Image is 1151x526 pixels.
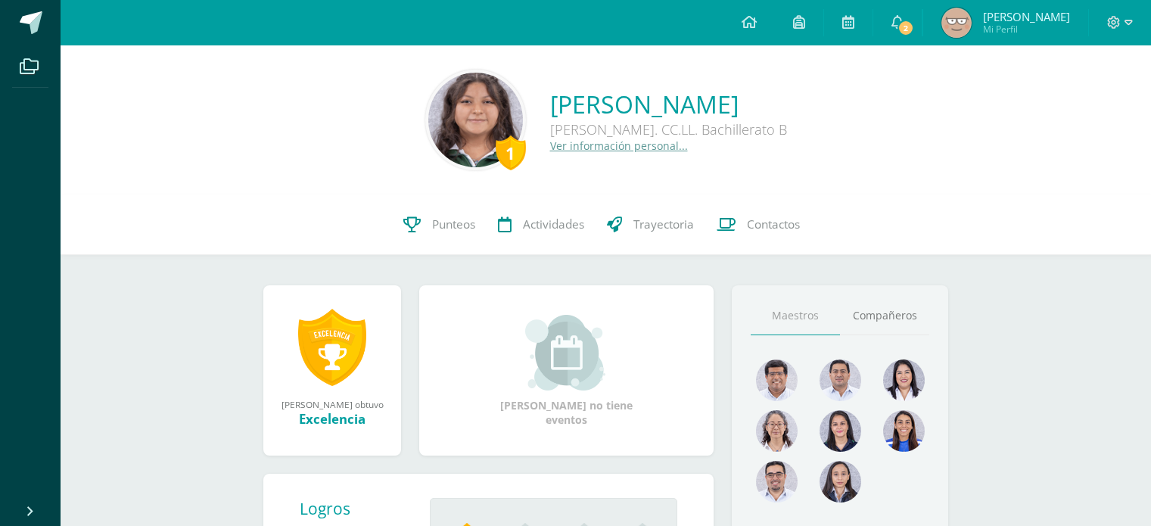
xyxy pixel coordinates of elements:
[705,195,811,255] a: Contactos
[432,216,475,232] span: Punteos
[756,359,798,401] img: 239d5069e26d62d57e843c76e8715316.png
[983,9,1070,24] span: [PERSON_NAME]
[550,88,787,120] a: [PERSON_NAME]
[596,195,705,255] a: Trayectoria
[550,139,688,153] a: Ver información personal...
[756,410,798,452] img: 0e5799bef7dad198813e0c5f14ac62f9.png
[751,297,840,335] a: Maestros
[820,461,861,503] img: 522dc90edefdd00265ec7718d30b3fcb.png
[523,216,584,232] span: Actividades
[747,216,800,232] span: Contactos
[278,398,386,410] div: [PERSON_NAME] obtuvo
[941,8,972,38] img: 45a182ade8988a88df802d221fe80c70.png
[496,135,526,170] div: 1
[820,410,861,452] img: 6bc5668d4199ea03c0854e21131151f7.png
[883,359,925,401] img: 0580b9beee8b50b4e2a2441e05bb36d6.png
[392,195,487,255] a: Punteos
[428,73,523,167] img: c7c38cad0ac2a05d74529eb50604c27d.png
[550,120,787,139] div: [PERSON_NAME]. CC.LL. Bachillerato B
[487,195,596,255] a: Actividades
[525,315,608,391] img: event_small.png
[278,410,386,428] div: Excelencia
[883,410,925,452] img: a5c04a697988ad129bdf05b8f922df21.png
[983,23,1070,36] span: Mi Perfil
[300,498,418,519] div: Logros
[756,461,798,503] img: c717c6dd901b269d3ae6ea341d867eaf.png
[897,20,914,36] span: 2
[840,297,929,335] a: Compañeros
[491,315,642,427] div: [PERSON_NAME] no tiene eventos
[820,359,861,401] img: 9a0812c6f881ddad7942b4244ed4a083.png
[633,216,694,232] span: Trayectoria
